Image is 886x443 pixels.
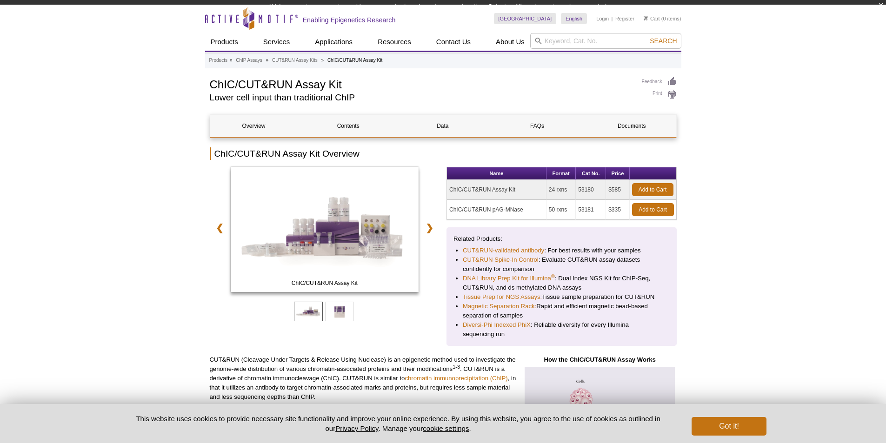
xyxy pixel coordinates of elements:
[303,16,396,24] h2: Enabling Epigenetics Research
[642,89,677,99] a: Print
[642,77,677,87] a: Feedback
[272,56,318,65] a: CUT&RUN Assay Kits
[561,13,587,24] a: English
[632,183,673,196] a: Add to Cart
[230,58,233,63] li: »
[463,246,660,255] li: : For best results with your samples
[453,364,460,369] sup: 1-3
[588,115,675,137] a: Documents
[420,217,440,238] a: ❯
[335,424,378,432] a: Privacy Policy
[431,33,476,51] a: Contact Us
[596,15,609,22] a: Login
[546,180,576,200] td: 24 rxns
[405,375,507,382] a: chromatin immunoprecipitation (ChIP)
[632,203,674,216] a: Add to Cart
[209,56,227,65] a: Products
[612,13,613,24] li: |
[463,320,660,339] li: : Reliable diversity for every Illumina sequencing run
[615,15,634,22] a: Register
[606,180,629,200] td: $585
[463,302,536,311] a: Magnetic Separation Rack:
[231,167,419,292] img: ChIC/CUT&RUN Assay Kit
[606,167,629,180] th: Price
[266,58,269,63] li: »
[231,167,419,295] a: ChIC/CUT&RUN Assay Kit
[463,246,544,255] a: CUT&RUN-validated antibody
[210,93,633,102] h2: Lower cell input than traditional ChIP
[463,292,542,302] a: Tissue Prep for NGS Assays:
[606,200,629,220] td: $335
[321,58,324,63] li: »
[327,58,382,63] li: ChIC/CUT&RUN Assay Kit
[236,56,262,65] a: ChIP Assays
[546,200,576,220] td: 50 rxns
[210,115,298,137] a: Overview
[463,302,660,320] li: Rapid and efficient magnetic bead-based separation of samples
[644,16,648,20] img: Your Cart
[205,33,244,51] a: Products
[463,274,660,292] li: : Dual Index NGS Kit for ChIP-Seq, CUT&RUN, and ds methylated DNA assays
[490,33,530,51] a: About Us
[576,200,606,220] td: 53181
[494,13,557,24] a: [GEOGRAPHIC_DATA]
[463,255,660,274] li: : Evaluate CUT&RUN assay datasets confidently for comparison
[463,274,555,283] a: DNA Library Prep Kit for Illumina®
[423,424,469,432] button: cookie settings
[544,356,655,363] strong: How the ChIC/CUT&RUN Assay Works
[305,115,392,137] a: Contents
[530,33,681,49] input: Keyword, Cat. No.
[692,417,766,436] button: Got it!
[399,115,486,137] a: Data
[210,217,230,238] a: ❮
[210,355,516,402] p: CUT&RUN (Cleavage Under Targets & Release Using Nuclease) is an epigenetic method used to investi...
[650,37,677,45] span: Search
[576,167,606,180] th: Cat No.
[453,234,670,244] p: Related Products:
[463,292,660,302] li: Tissue sample preparation for CUT&RUN
[644,13,681,24] li: (0 items)
[463,255,539,264] a: CUT&RUN Spike-In Control
[463,320,531,330] a: Diversi-Phi Indexed PhiX
[210,77,633,91] h1: ChIC/CUT&RUN Assay Kit
[372,33,417,51] a: Resources
[493,115,581,137] a: FAQs
[647,37,679,45] button: Search
[546,167,576,180] th: Format
[447,180,546,200] td: ChIC/CUT&RUN Assay Kit
[120,414,677,433] p: This website uses cookies to provide necessary site functionality and improve your online experie...
[644,15,660,22] a: Cart
[309,33,358,51] a: Applications
[447,167,546,180] th: Name
[447,200,546,220] td: ChIC/CUT&RUN pAG-MNase
[551,273,555,278] sup: ®
[576,180,606,200] td: 53180
[258,33,296,51] a: Services
[210,147,677,160] h2: ChIC/CUT&RUN Assay Kit Overview
[233,278,417,288] span: ChIC/CUT&RUN Assay Kit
